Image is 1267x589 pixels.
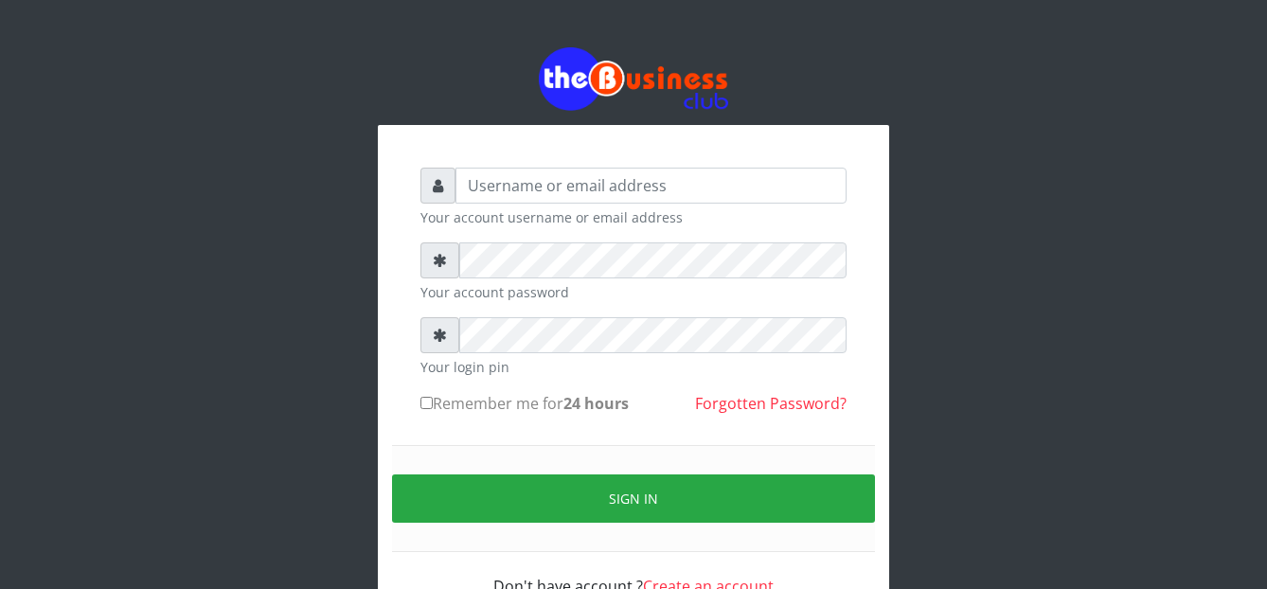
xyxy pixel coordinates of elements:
[420,207,847,227] small: Your account username or email address
[563,393,629,414] b: 24 hours
[420,392,629,415] label: Remember me for
[420,397,433,409] input: Remember me for24 hours
[420,282,847,302] small: Your account password
[392,474,875,523] button: Sign in
[455,168,847,204] input: Username or email address
[420,357,847,377] small: Your login pin
[695,393,847,414] a: Forgotten Password?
